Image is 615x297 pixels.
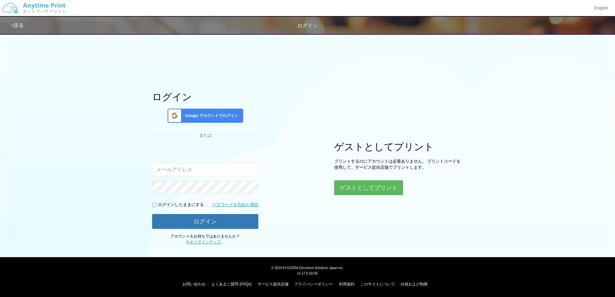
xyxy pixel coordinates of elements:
[297,271,317,275] span: v1.17.0.32136
[258,282,289,286] a: サービス提供店舗
[186,240,221,244] a: 今すぐサインアップ
[297,23,318,28] span: ログイン
[294,282,333,286] a: プライバシーポリシー
[401,282,428,286] a: 仕様および制限
[186,240,225,244] span: 。
[152,163,258,176] input: メールアドレス
[212,202,258,208] a: パスワードを忘れた場合
[211,282,252,286] a: よくあるご質問 (FAQs)
[334,180,403,195] button: ゲストとしてプリント
[158,202,204,208] p: ログインしたままにする
[334,141,463,152] h1: ゲストとしてプリント
[334,158,463,170] p: プリントするのにアカウントは必要ありません。 プリントコードを使用して、サービス提供店舗でプリントします。
[271,265,344,270] span: © 2024 KYOCERA Document Solutions Japan Inc.
[182,113,238,119] span: Google アカウントでログイン
[152,214,258,229] button: ログイン
[152,92,258,102] h1: ログイン
[152,132,258,139] div: または
[182,282,206,286] a: お問い合わせ
[152,234,258,245] p: アカウントをお持ちではありませんか？
[12,22,24,28] a: 戻る
[360,282,395,286] a: このサイトについて
[339,282,354,286] a: 利用規約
